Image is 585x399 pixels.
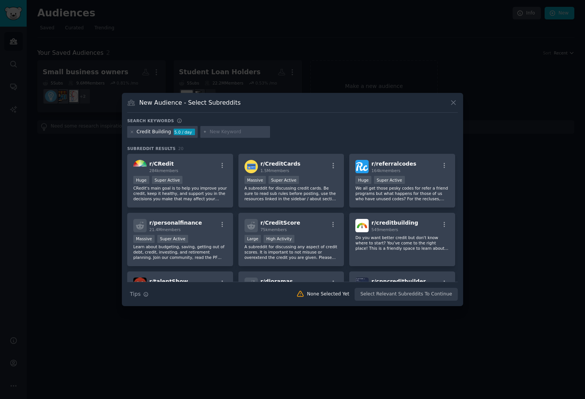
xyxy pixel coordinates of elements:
span: r/ dioramas [261,278,293,284]
h3: Search keywords [127,118,174,123]
p: We all get those pesky codes for refer a friend programs but what happens for those of us who hav... [355,185,449,201]
div: Huge [355,176,371,184]
div: Large [245,235,261,243]
span: r/ CreditCards [261,161,300,167]
div: Super Active [157,235,188,243]
h3: New Audience - Select Subreddits [139,99,241,107]
span: r/ CRedit [149,161,174,167]
span: 164k members [371,168,400,173]
div: Super Active [269,176,299,184]
img: talentShow [133,278,147,291]
img: CRedit [133,160,147,173]
span: r/ cpncreditbuilder [371,278,426,284]
p: A subreddit for discussing any aspect of credit scores. It is important to not misuse or overexte... [245,244,338,260]
p: A subreddit for discussing credit cards. Be sure to read sub rules before posting, use the resour... [245,185,338,201]
span: 20 [178,146,184,151]
button: Tips [127,287,151,301]
div: 5.0 / day [174,129,195,136]
span: r/ creditbuilding [371,220,418,226]
div: Credit Building [137,129,171,136]
span: 21.4M members [149,227,181,232]
div: Massive [133,235,155,243]
img: cpncreditbuilder [355,278,369,291]
span: Subreddit Results [127,146,176,151]
img: referralcodes [355,160,369,173]
div: Super Active [152,176,183,184]
span: 75k members [261,227,287,232]
span: 1.5M members [261,168,289,173]
div: Massive [245,176,266,184]
p: Learn about budgeting, saving, getting out of debt, credit, investing, and retirement planning. J... [133,244,227,260]
span: r/ talentShow [149,278,188,284]
span: r/ CreditScore [261,220,300,226]
div: Super Active [374,176,405,184]
span: Tips [130,290,141,298]
img: CreditCards [245,160,258,173]
p: CRedit's main goal is to help you improve your credit, keep it healthy, and support you in the de... [133,185,227,201]
span: r/ personalfinance [149,220,202,226]
div: High Activity [264,235,294,243]
div: Huge [133,176,149,184]
span: 284k members [149,168,178,173]
span: 549 members [371,227,398,232]
span: r/ referralcodes [371,161,416,167]
div: None Selected Yet [307,291,349,298]
p: Do you want better credit but don't know where to start? You've come to the right place! This is ... [355,235,449,251]
img: creditbuilding [355,219,369,232]
input: New Keyword [209,129,267,136]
